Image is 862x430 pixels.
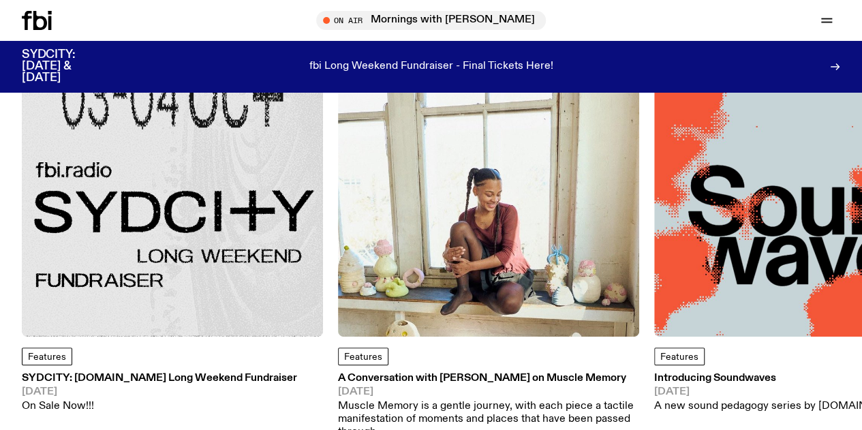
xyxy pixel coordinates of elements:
span: Features [28,352,66,362]
span: [DATE] [22,387,297,397]
img: Black text on gray background. Reading top to bottom: 03-04 OCT. fbi.radio SYDCITY LONG WEEKEND F... [22,35,323,337]
span: [DATE] [338,387,639,397]
span: Features [344,352,382,362]
h3: SYDCITY: [DOMAIN_NAME] Long Weekend Fundraiser [22,373,297,384]
p: On Sale Now!!! [22,400,297,413]
button: On AirMornings with [PERSON_NAME] [316,11,546,30]
h3: A Conversation with [PERSON_NAME] on Muscle Memory [338,373,639,384]
p: fbi Long Weekend Fundraiser - Final Tickets Here! [309,61,553,73]
h3: SYDCITY: [DATE] & [DATE] [22,49,109,84]
a: Features [654,348,705,365]
a: Features [22,348,72,365]
a: SYDCITY: [DOMAIN_NAME] Long Weekend Fundraiser[DATE]On Sale Now!!! [22,373,297,413]
a: Features [338,348,388,365]
span: Features [660,352,698,362]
